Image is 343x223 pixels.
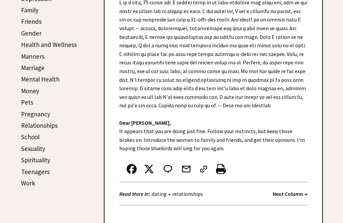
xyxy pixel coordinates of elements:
a: dating [150,190,168,197]
a: Work [21,179,35,187]
strong: Dear [PERSON_NAME], [119,119,171,126]
a: Spirituality [21,156,50,164]
img: printer%20icon.png [216,164,226,174]
a: Teenagers [21,168,50,176]
a: Marriage [21,64,45,72]
a: Money [21,87,39,95]
a: Health and Wellness [21,41,77,49]
a: Mental Health [21,75,60,83]
a: relationships [170,190,205,197]
div: • [119,190,205,198]
a: Pregnancy [21,110,50,118]
img: facebook.png [127,164,137,174]
a: Gender [21,29,42,37]
a: School [21,133,40,141]
strong: Read More In: [119,190,150,197]
img: mail.png [181,164,191,174]
a: Next Column → [273,190,307,197]
img: link_02.png [199,164,209,174]
img: message_round%202.png [162,164,174,174]
img: x_small.png [144,164,154,174]
a: Manners [21,52,45,60]
a: Family [21,6,39,14]
a: Friends [21,17,42,25]
a: Relationships [21,121,58,129]
a: Sexuality [21,145,45,153]
a: Pets [21,98,33,106]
